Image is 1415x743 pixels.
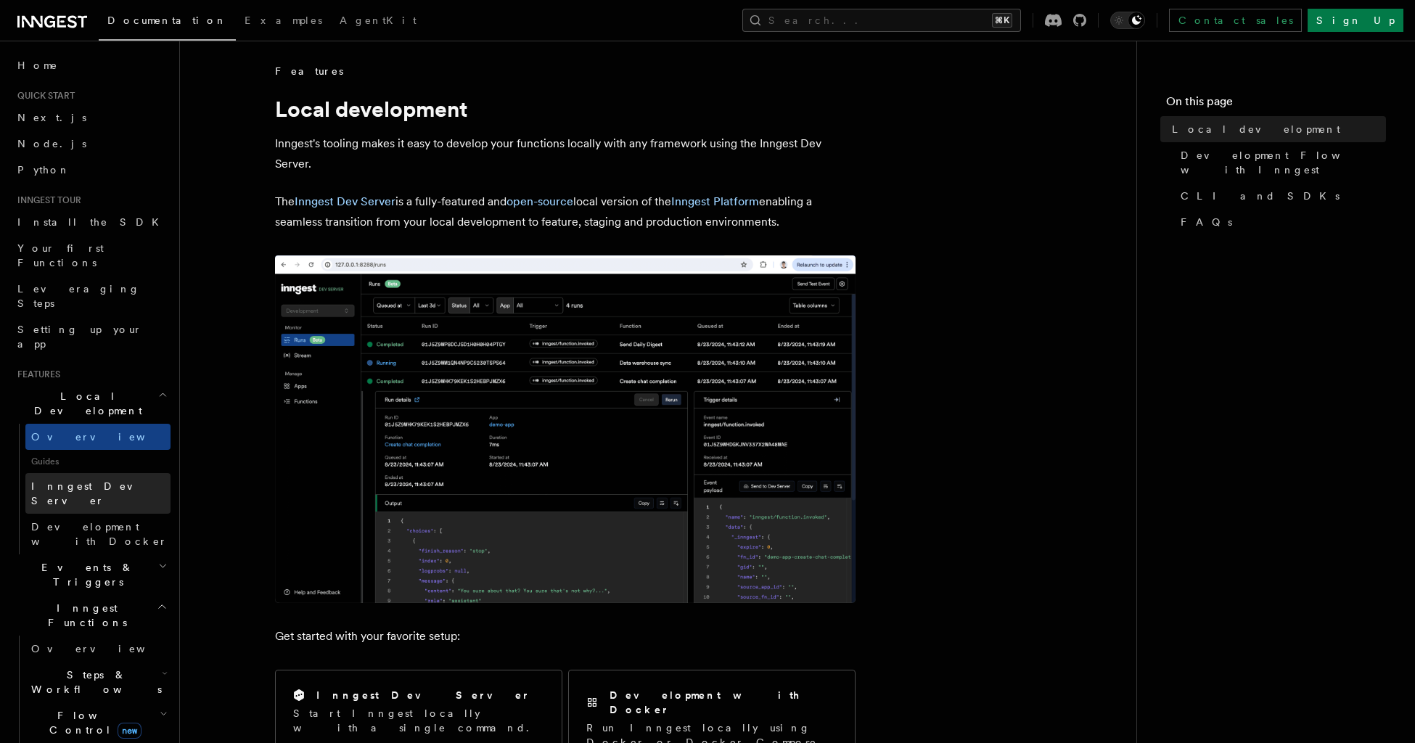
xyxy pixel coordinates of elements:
span: Steps & Workflows [25,668,162,697]
a: Overview [25,424,171,450]
button: Flow Controlnew [25,702,171,743]
span: Overview [31,643,181,654]
a: Development with Docker [25,514,171,554]
div: Local Development [12,424,171,554]
a: Inngest Platform [671,194,759,208]
a: Inngest Dev Server [295,194,395,208]
a: Your first Functions [12,235,171,276]
a: Install the SDK [12,209,171,235]
span: Python [17,164,70,176]
button: Inngest Functions [12,595,171,636]
button: Events & Triggers [12,554,171,595]
span: Leveraging Steps [17,283,140,309]
p: Inngest's tooling makes it easy to develop your functions locally with any framework using the In... [275,134,856,174]
span: Home [17,58,58,73]
span: Flow Control [25,708,160,737]
span: Documentation [107,15,227,26]
h2: Development with Docker [610,688,837,717]
span: FAQs [1181,215,1232,229]
span: Inngest Dev Server [31,480,155,506]
span: Development with Docker [31,521,168,547]
span: Install the SDK [17,216,168,228]
p: The is a fully-featured and local version of the enabling a seamless transition from your local d... [275,192,856,232]
a: Python [12,157,171,183]
span: Features [275,64,343,78]
a: Setting up your app [12,316,171,357]
a: Contact sales [1169,9,1302,32]
span: AgentKit [340,15,417,26]
span: Setting up your app [17,324,142,350]
a: Local development [1166,116,1386,142]
span: Examples [245,15,322,26]
span: Guides [25,450,171,473]
kbd: ⌘K [992,13,1012,28]
span: new [118,723,141,739]
a: Inngest Dev Server [25,473,171,514]
span: Your first Functions [17,242,104,268]
span: Local Development [12,389,158,418]
h4: On this page [1166,93,1386,116]
a: Home [12,52,171,78]
a: FAQs [1175,209,1386,235]
a: Next.js [12,104,171,131]
a: Development Flow with Inngest [1175,142,1386,183]
h2: Inngest Dev Server [316,688,530,702]
button: Search...⌘K [742,9,1021,32]
span: Quick start [12,90,75,102]
span: Features [12,369,60,380]
button: Toggle dark mode [1110,12,1145,29]
span: Inngest tour [12,194,81,206]
button: Local Development [12,383,171,424]
span: Development Flow with Inngest [1181,148,1386,177]
span: Local development [1172,122,1340,136]
button: Steps & Workflows [25,662,171,702]
span: Inngest Functions [12,601,157,630]
span: CLI and SDKs [1181,189,1340,203]
p: Start Inngest locally with a single command. [293,706,544,735]
span: Overview [31,431,181,443]
span: Node.js [17,138,86,149]
a: CLI and SDKs [1175,183,1386,209]
a: Leveraging Steps [12,276,171,316]
span: Events & Triggers [12,560,158,589]
a: AgentKit [331,4,425,39]
img: The Inngest Dev Server on the Functions page [275,255,856,603]
a: open-source [506,194,573,208]
a: Examples [236,4,331,39]
a: Sign Up [1308,9,1403,32]
a: Documentation [99,4,236,41]
h1: Local development [275,96,856,122]
span: Next.js [17,112,86,123]
a: Overview [25,636,171,662]
a: Node.js [12,131,171,157]
p: Get started with your favorite setup: [275,626,856,646]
